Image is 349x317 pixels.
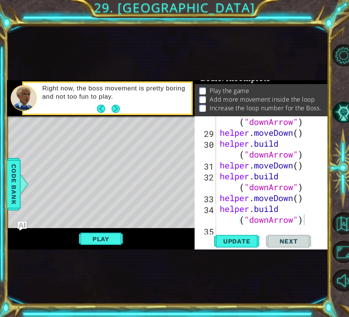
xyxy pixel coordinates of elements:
[196,194,216,204] div: 33
[210,87,249,95] p: Play the game
[196,204,216,226] div: 34
[196,107,216,128] div: 28
[196,161,216,172] div: 31
[210,95,315,104] p: Add more movement inside the loop
[266,235,311,248] button: Next
[97,105,112,113] button: Back
[216,237,258,245] span: Update
[8,161,20,207] span: Code Bank
[210,104,321,112] p: Increase the loop number for the Boss.
[112,105,120,113] button: Next
[222,74,270,83] span: : Incomplete
[196,226,216,237] div: 35
[18,222,27,231] button: Ask AI
[42,84,186,101] p: Right now, the boss movement is pretty boring and not too fun to play.
[196,128,216,139] div: 29
[272,238,305,245] span: Next
[196,172,216,194] div: 32
[333,209,349,237] a: Back to Map
[214,234,259,248] button: Update
[79,232,123,246] button: Play
[196,139,216,161] div: 30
